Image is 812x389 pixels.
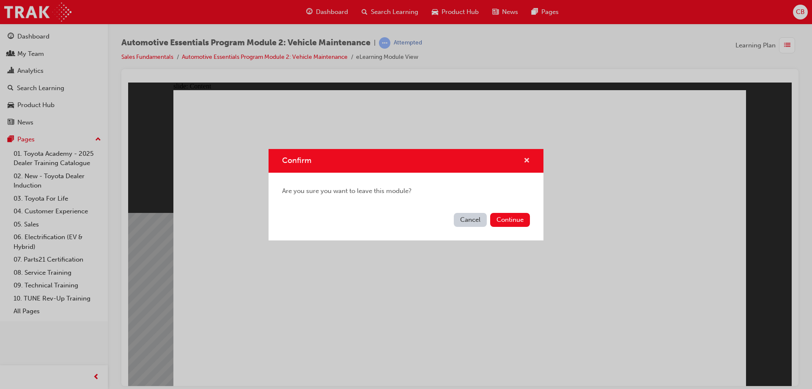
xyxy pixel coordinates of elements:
button: Continue [490,213,530,227]
span: Confirm [282,156,311,165]
div: Confirm [269,149,543,240]
button: cross-icon [524,156,530,166]
div: Are you sure you want to leave this module? [269,173,543,210]
span: cross-icon [524,157,530,165]
button: Cancel [454,213,487,227]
